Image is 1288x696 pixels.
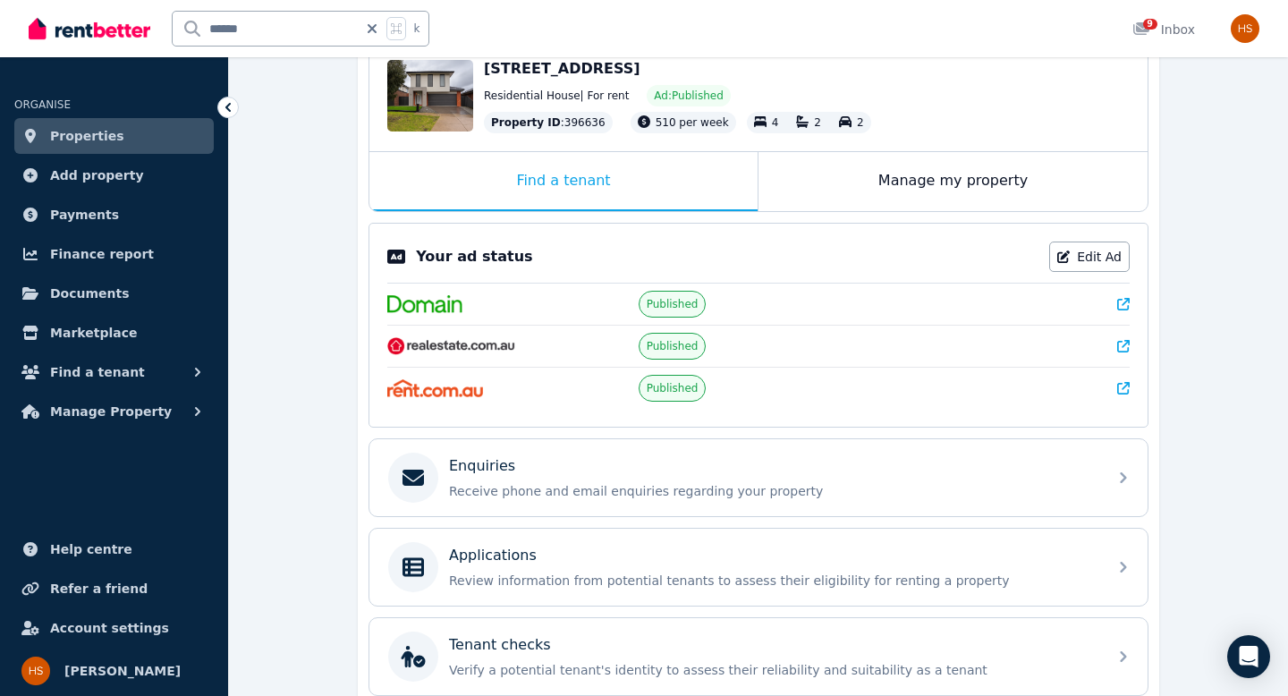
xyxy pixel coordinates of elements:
a: Account settings [14,610,214,646]
span: 2 [814,116,821,129]
span: ORGANISE [14,98,71,111]
p: Tenant checks [449,634,551,656]
span: 2 [857,116,864,129]
p: Receive phone and email enquiries regarding your property [449,482,1097,500]
span: Published [647,381,699,395]
p: Verify a potential tenant's identity to assess their reliability and suitability as a tenant [449,661,1097,679]
div: Inbox [1132,21,1195,38]
p: Review information from potential tenants to assess their eligibility for renting a property [449,572,1097,590]
span: [PERSON_NAME] [64,660,181,682]
span: Find a tenant [50,361,145,383]
span: Marketplace [50,322,137,344]
a: Finance report [14,236,214,272]
span: [STREET_ADDRESS] [484,60,640,77]
span: Help centre [50,539,132,560]
span: Published [647,297,699,311]
a: Marketplace [14,315,214,351]
a: Documents [14,276,214,311]
p: Enquiries [449,455,515,477]
img: RentBetter [29,15,150,42]
span: 510 per week [656,116,729,129]
a: Refer a friend [14,571,214,607]
a: EnquiriesReceive phone and email enquiries regarding your property [369,439,1148,516]
a: Edit Ad [1049,242,1130,272]
span: Properties [50,125,124,147]
span: Documents [50,283,130,304]
p: Your ad status [416,246,532,267]
span: Published [647,339,699,353]
a: Tenant checksVerify a potential tenant's identity to assess their reliability and suitability as ... [369,618,1148,695]
span: Ad: Published [654,89,723,103]
span: Manage Property [50,401,172,422]
div: Manage my property [758,152,1148,211]
a: ApplicationsReview information from potential tenants to assess their eligibility for renting a p... [369,529,1148,606]
span: Residential House | For rent [484,89,629,103]
a: Properties [14,118,214,154]
span: 9 [1143,19,1157,30]
img: Harpinder Singh [1231,14,1259,43]
a: Help centre [14,531,214,567]
div: Open Intercom Messenger [1227,635,1270,678]
span: 4 [772,116,779,129]
button: Find a tenant [14,354,214,390]
button: Manage Property [14,394,214,429]
div: : 396636 [484,112,613,133]
span: Refer a friend [50,578,148,599]
span: Property ID [491,115,561,130]
span: Finance report [50,243,154,265]
span: Payments [50,204,119,225]
img: Domain.com.au [387,295,462,313]
img: Rent.com.au [387,379,483,397]
img: Harpinder Singh [21,657,50,685]
p: Applications [449,545,537,566]
img: RealEstate.com.au [387,337,515,355]
a: Payments [14,197,214,233]
div: Find a tenant [369,152,758,211]
span: Account settings [50,617,169,639]
a: Add property [14,157,214,193]
span: k [413,21,419,36]
span: Add property [50,165,144,186]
